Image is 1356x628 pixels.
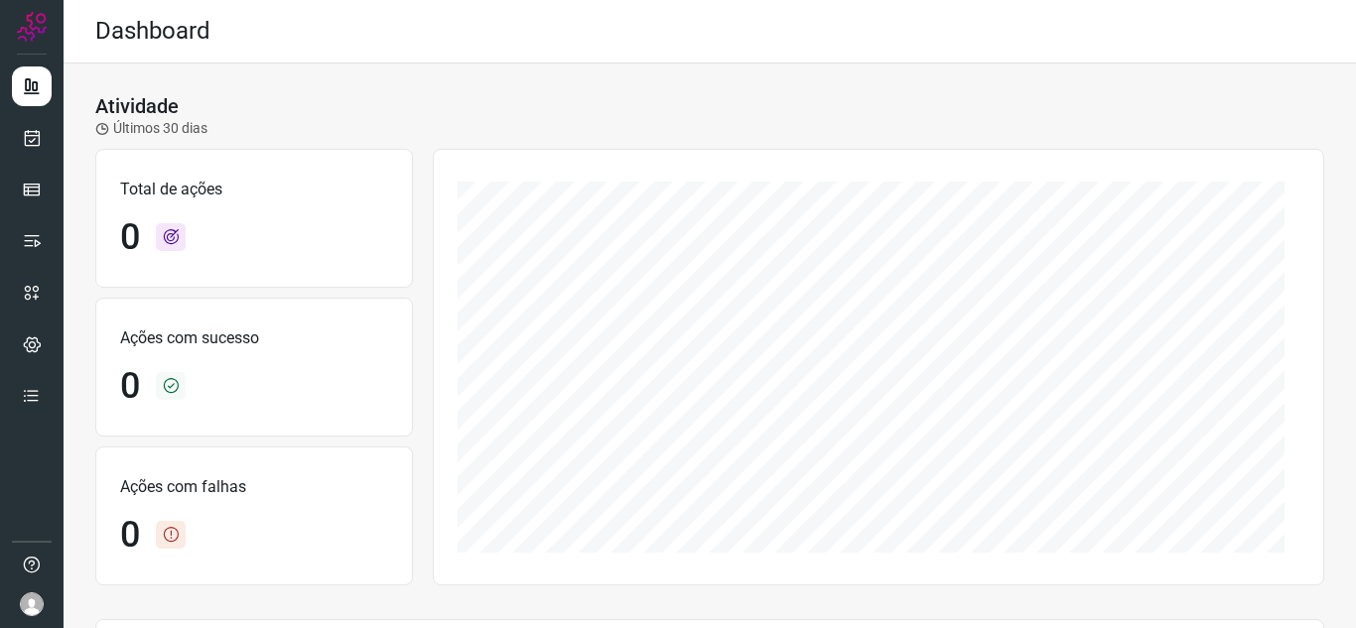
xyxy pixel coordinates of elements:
p: Ações com sucesso [120,326,388,350]
h2: Dashboard [95,17,210,46]
img: avatar-user-boy.jpg [20,592,44,616]
h1: 0 [120,514,140,557]
h1: 0 [120,365,140,408]
img: Logo [17,12,47,42]
h3: Atividade [95,94,179,118]
p: Últimos 30 dias [95,118,207,139]
p: Total de ações [120,178,388,201]
h1: 0 [120,216,140,259]
p: Ações com falhas [120,475,388,499]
